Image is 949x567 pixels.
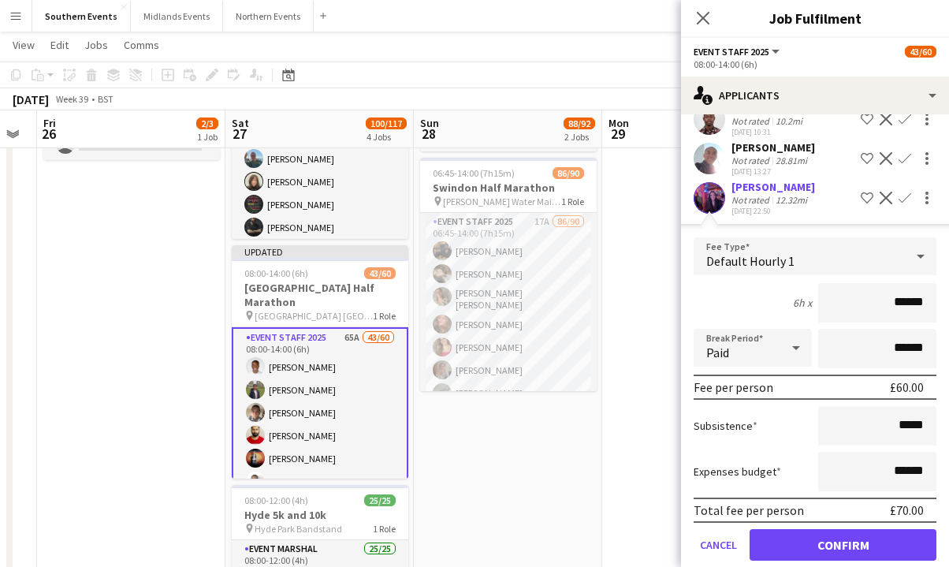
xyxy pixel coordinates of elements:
[750,529,936,561] button: Confirm
[731,115,772,127] div: Not rated
[420,181,597,195] h3: Swindon Half Marathon
[731,140,815,155] div: [PERSON_NAME]
[890,379,924,395] div: £60.00
[13,38,35,52] span: View
[731,127,815,137] div: [DATE] 10:31
[364,267,396,279] span: 43/60
[367,131,406,143] div: 4 Jobs
[694,464,781,479] label: Expenses budget
[44,35,75,55] a: Edit
[731,194,772,206] div: Not rated
[364,494,396,506] span: 25/25
[694,58,936,70] div: 08:00-14:00 (6h)
[232,116,249,130] span: Sat
[890,502,924,518] div: £70.00
[418,125,439,143] span: 28
[420,116,439,130] span: Sun
[564,118,595,129] span: 88/92
[373,310,396,322] span: 1 Role
[433,167,515,179] span: 06:45-14:00 (7h15m)
[561,196,584,207] span: 1 Role
[772,194,810,206] div: 12.32mi
[232,245,408,479] app-job-card: Updated08:00-14:00 (6h)43/60[GEOGRAPHIC_DATA] Half Marathon [GEOGRAPHIC_DATA] [GEOGRAPHIC_DATA]1 ...
[232,245,408,258] div: Updated
[117,35,166,55] a: Comms
[706,345,729,360] span: Paid
[681,8,949,28] h3: Job Fulfilment
[731,155,772,166] div: Not rated
[772,115,806,127] div: 10.2mi
[229,125,249,143] span: 27
[366,118,407,129] span: 100/117
[255,310,373,322] span: [GEOGRAPHIC_DATA] [GEOGRAPHIC_DATA]
[694,419,757,433] label: Subsistence
[43,116,56,130] span: Fri
[731,166,815,177] div: [DATE] 13:27
[606,125,629,143] span: 29
[196,118,218,129] span: 2/3
[255,523,342,535] span: Hyde Park Bandstand
[244,494,308,506] span: 08:00-12:00 (4h)
[905,46,936,58] span: 43/60
[131,1,223,32] button: Midlands Events
[197,131,218,143] div: 1 Job
[244,267,308,279] span: 08:00-14:00 (6h)
[681,76,949,114] div: Applicants
[772,155,810,166] div: 28.81mi
[608,116,629,130] span: Mon
[793,296,812,310] div: 6h x
[98,93,114,105] div: BST
[13,91,49,107] div: [DATE]
[420,158,597,391] app-job-card: 06:45-14:00 (7h15m)86/90Swindon Half Marathon [PERSON_NAME] Water Main Car Park1 RoleEvent Staff ...
[32,1,131,32] button: Southern Events
[50,38,69,52] span: Edit
[41,125,56,143] span: 26
[443,196,561,207] span: [PERSON_NAME] Water Main Car Park
[78,35,114,55] a: Jobs
[52,93,91,105] span: Week 39
[6,35,41,55] a: View
[731,180,815,194] div: [PERSON_NAME]
[694,529,743,561] button: Cancel
[731,206,815,216] div: [DATE] 22:50
[694,379,773,395] div: Fee per person
[223,1,314,32] button: Northern Events
[694,46,782,58] button: Event Staff 2025
[373,523,396,535] span: 1 Role
[232,281,408,309] h3: [GEOGRAPHIC_DATA] Half Marathon
[553,167,584,179] span: 86/90
[694,502,804,518] div: Total fee per person
[564,131,594,143] div: 2 Jobs
[706,253,795,269] span: Default Hourly 1
[232,508,408,522] h3: Hyde 5k and 10k
[84,38,108,52] span: Jobs
[694,46,769,58] span: Event Staff 2025
[124,38,159,52] span: Comms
